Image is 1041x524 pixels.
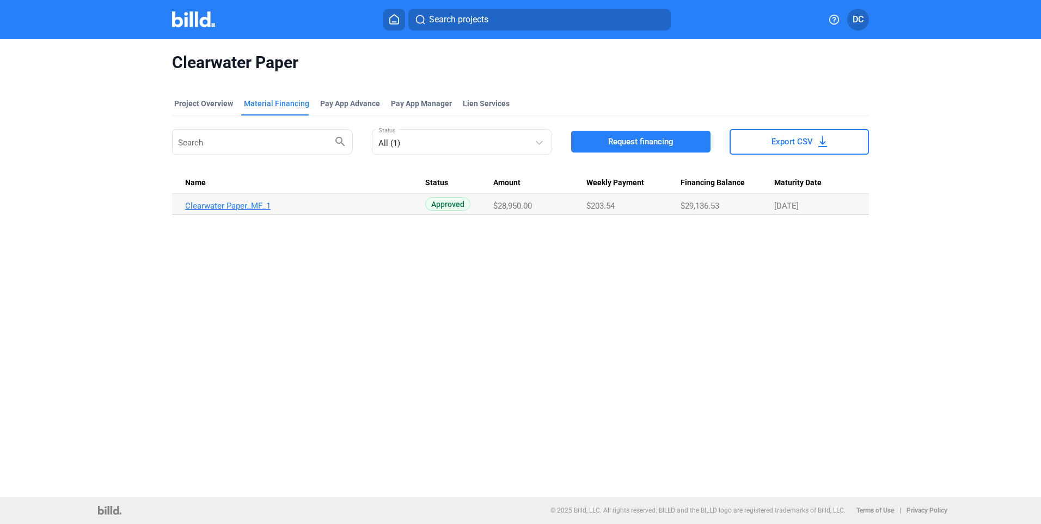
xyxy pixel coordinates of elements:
[185,178,425,188] div: Name
[571,131,711,153] button: Request financing
[425,178,493,188] div: Status
[608,136,673,147] span: Request financing
[730,129,869,155] button: Export CSV
[391,98,452,109] span: Pay App Manager
[320,98,380,109] div: Pay App Advance
[586,178,644,188] span: Weekly Payment
[174,98,233,109] div: Project Overview
[429,13,488,26] span: Search projects
[244,98,309,109] div: Material Financing
[185,201,425,211] a: Clearwater Paper_MF_1
[185,178,206,188] span: Name
[847,9,869,31] button: DC
[681,201,719,211] span: $29,136.53
[853,13,864,26] span: DC
[425,197,470,211] span: Approved
[774,178,822,188] span: Maturity Date
[172,52,869,73] span: Clearwater Paper
[681,178,775,188] div: Financing Balance
[907,507,947,514] b: Privacy Policy
[586,178,680,188] div: Weekly Payment
[899,507,901,514] p: |
[493,201,532,211] span: $28,950.00
[172,11,215,27] img: Billd Company Logo
[774,201,799,211] span: [DATE]
[425,178,448,188] span: Status
[681,178,745,188] span: Financing Balance
[334,135,347,148] mat-icon: search
[408,9,671,31] button: Search projects
[378,138,400,148] mat-select-trigger: All (1)
[463,98,510,109] div: Lien Services
[771,136,813,147] span: Export CSV
[586,201,615,211] span: $203.54
[856,507,894,514] b: Terms of Use
[98,506,121,515] img: logo
[493,178,520,188] span: Amount
[493,178,587,188] div: Amount
[550,507,846,514] p: © 2025 Billd, LLC. All rights reserved. BILLD and the BILLD logo are registered trademarks of Bil...
[774,178,856,188] div: Maturity Date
